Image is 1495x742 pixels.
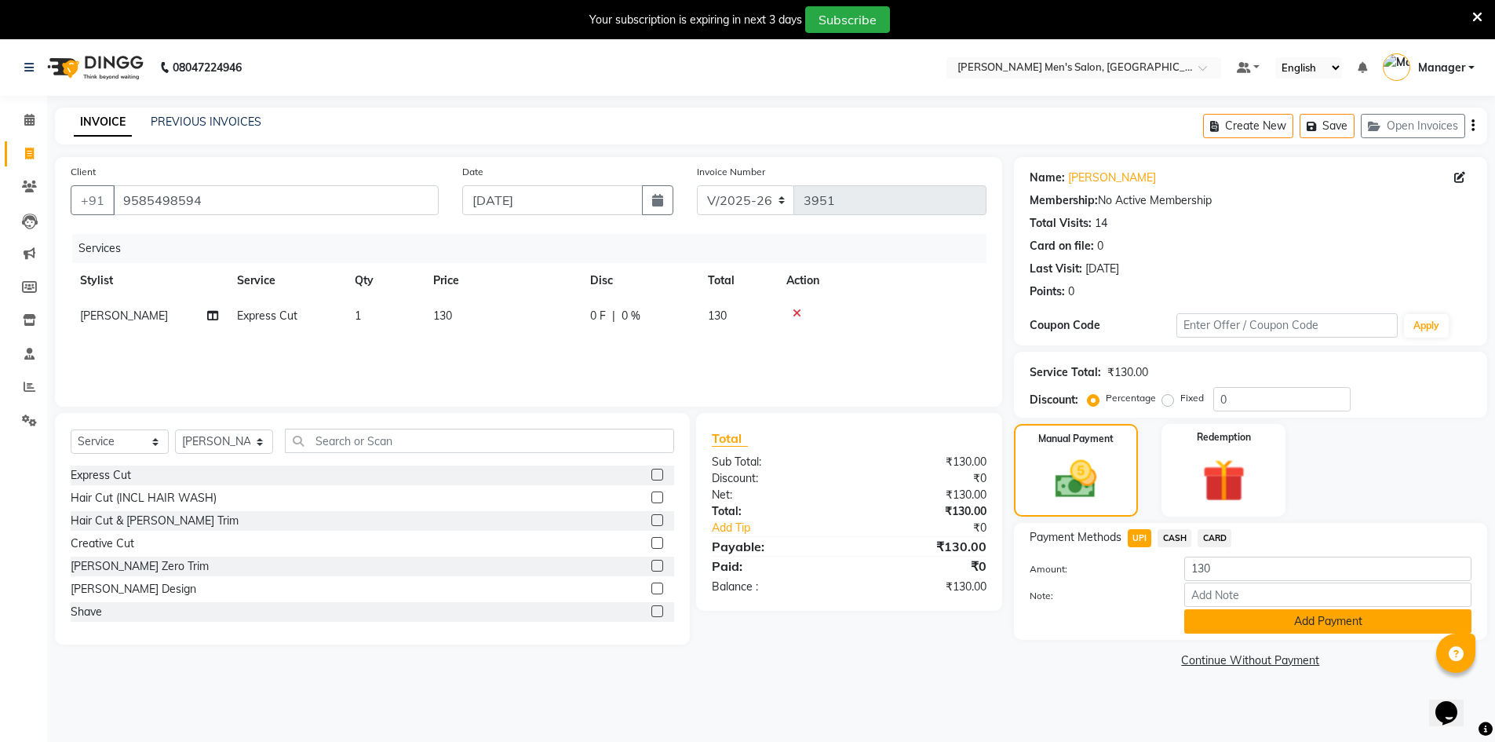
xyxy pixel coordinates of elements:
[612,308,615,324] span: |
[1107,364,1148,381] div: ₹130.00
[700,557,849,576] div: Paid:
[1030,392,1078,408] div: Discount:
[71,165,96,179] label: Client
[1106,391,1156,405] label: Percentage
[590,308,606,324] span: 0 F
[1361,114,1465,138] button: Open Invoices
[849,557,998,576] div: ₹0
[1184,583,1471,607] input: Add Note
[700,579,849,595] div: Balance :
[1128,529,1152,547] span: UPI
[355,309,361,323] span: 1
[71,263,228,298] th: Stylist
[874,520,998,536] div: ₹0
[698,263,777,298] th: Total
[1198,529,1231,547] span: CARD
[424,263,581,298] th: Price
[849,487,998,503] div: ₹130.00
[1097,238,1103,254] div: 0
[712,430,748,447] span: Total
[1095,215,1107,232] div: 14
[581,263,698,298] th: Disc
[849,579,998,595] div: ₹130.00
[71,558,209,575] div: [PERSON_NAME] Zero Trim
[849,470,998,487] div: ₹0
[71,185,115,215] button: +91
[1418,60,1465,76] span: Manager
[708,309,727,323] span: 130
[700,454,849,470] div: Sub Total:
[1184,609,1471,634] button: Add Payment
[1018,589,1173,603] label: Note:
[1197,430,1251,444] label: Redemption
[849,454,998,470] div: ₹130.00
[71,490,217,506] div: Hair Cut (INCL HAIR WASH)
[1030,192,1098,209] div: Membership:
[1042,455,1110,503] img: _cash.svg
[805,6,890,33] button: Subscribe
[1030,529,1121,546] span: Payment Methods
[1030,238,1094,254] div: Card on file:
[71,604,102,620] div: Shave
[1085,261,1119,277] div: [DATE]
[1030,317,1177,334] div: Coupon Code
[1018,562,1173,576] label: Amount:
[1030,364,1101,381] div: Service Total:
[1158,529,1191,547] span: CASH
[433,309,452,323] span: 130
[462,165,483,179] label: Date
[1184,557,1471,581] input: Amount
[285,429,674,453] input: Search or Scan
[849,537,998,556] div: ₹130.00
[71,535,134,552] div: Creative Cut
[700,470,849,487] div: Discount:
[1030,283,1065,300] div: Points:
[1030,170,1065,186] div: Name:
[237,309,297,323] span: Express Cut
[74,108,132,137] a: INVOICE
[777,263,986,298] th: Action
[80,309,168,323] span: [PERSON_NAME]
[1068,170,1156,186] a: [PERSON_NAME]
[697,165,765,179] label: Invoice Number
[1429,679,1479,726] iframe: chat widget
[849,503,998,520] div: ₹130.00
[622,308,640,324] span: 0 %
[700,503,849,520] div: Total:
[700,487,849,503] div: Net:
[1030,215,1092,232] div: Total Visits:
[113,185,439,215] input: Search by Name/Mobile/Email/Code
[589,12,802,28] div: Your subscription is expiring in next 3 days
[1203,114,1293,138] button: Create New
[71,467,131,484] div: Express Cut
[345,263,424,298] th: Qty
[72,234,998,263] div: Services
[173,46,242,90] b: 08047224946
[1030,192,1471,209] div: No Active Membership
[1038,432,1114,446] label: Manual Payment
[700,520,873,536] a: Add Tip
[1176,313,1398,338] input: Enter Offer / Coupon Code
[1300,114,1355,138] button: Save
[1030,261,1082,277] div: Last Visit:
[1404,314,1449,338] button: Apply
[1383,53,1410,81] img: Manager
[40,46,148,90] img: logo
[700,537,849,556] div: Payable:
[71,581,196,598] div: [PERSON_NAME] Design
[228,263,345,298] th: Service
[151,115,261,129] a: PREVIOUS INVOICES
[71,513,239,529] div: Hair Cut & [PERSON_NAME] Trim
[1189,454,1259,507] img: _gift.svg
[1068,283,1074,300] div: 0
[1017,652,1484,669] a: Continue Without Payment
[1180,391,1204,405] label: Fixed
